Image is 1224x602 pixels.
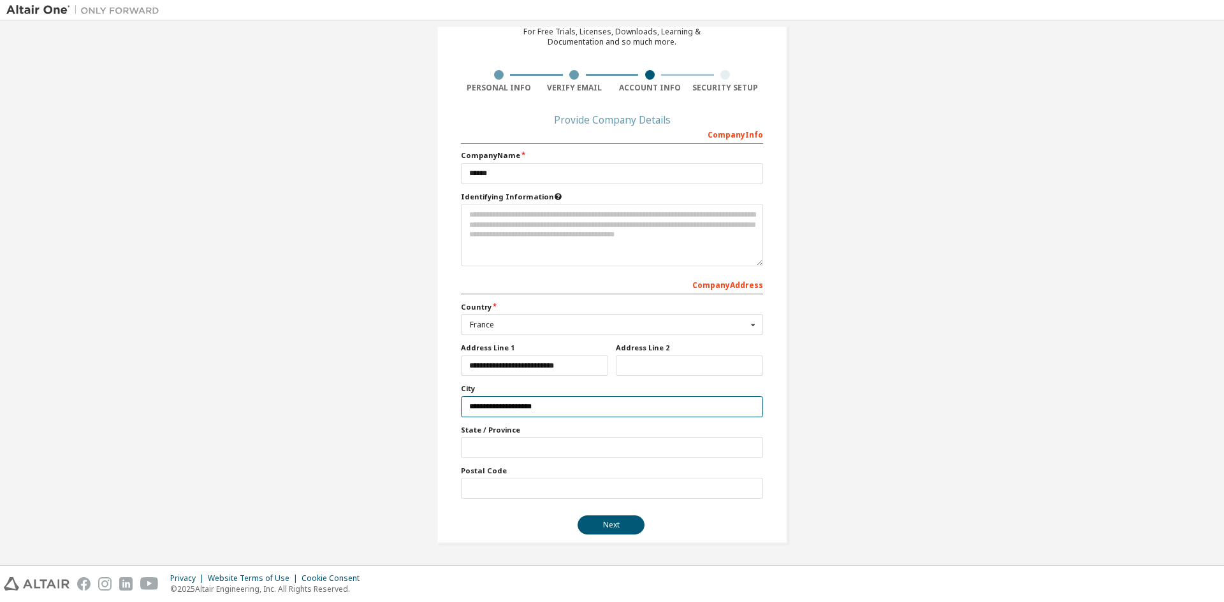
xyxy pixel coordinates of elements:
[98,577,112,591] img: instagram.svg
[4,577,69,591] img: altair_logo.svg
[461,150,763,161] label: Company Name
[688,83,764,93] div: Security Setup
[537,83,613,93] div: Verify Email
[77,577,91,591] img: facebook.svg
[461,274,763,294] div: Company Address
[208,573,302,584] div: Website Terms of Use
[461,116,763,124] div: Provide Company Details
[140,577,159,591] img: youtube.svg
[461,124,763,144] div: Company Info
[119,577,133,591] img: linkedin.svg
[302,573,367,584] div: Cookie Consent
[616,343,763,353] label: Address Line 2
[170,584,367,594] p: © 2025 Altair Engineering, Inc. All Rights Reserved.
[523,27,701,47] div: For Free Trials, Licenses, Downloads, Learning & Documentation and so much more.
[461,425,763,435] label: State / Province
[470,321,747,329] div: France
[461,192,763,202] label: Please provide any information that will help our support team identify your company. Email and n...
[461,343,608,353] label: Address Line 1
[612,83,688,93] div: Account Info
[578,515,645,534] button: Next
[170,573,208,584] div: Privacy
[461,383,763,394] label: City
[461,83,537,93] div: Personal Info
[461,302,763,312] label: Country
[6,4,166,17] img: Altair One
[461,466,763,476] label: Postal Code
